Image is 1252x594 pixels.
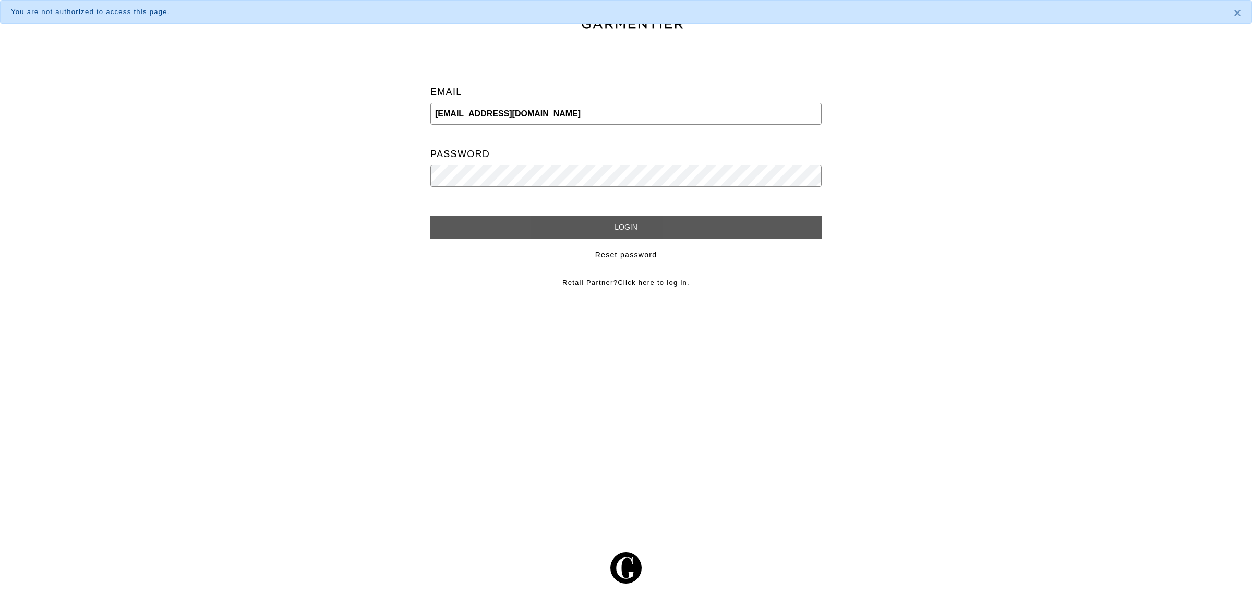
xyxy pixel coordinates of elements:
[430,81,462,103] label: Email
[618,279,690,287] a: Click here to log in.
[610,552,642,584] img: g-602364139e5867ba59c769ce4266a9601a3871a1516a6a4c3533f4bc45e69684.svg
[11,7,1218,17] div: You are not authorized to access this page.
[1234,6,1241,20] span: ×
[430,216,822,239] input: Login
[430,269,822,288] div: Retail Partner?
[595,250,657,260] a: Reset password
[430,144,490,165] label: Password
